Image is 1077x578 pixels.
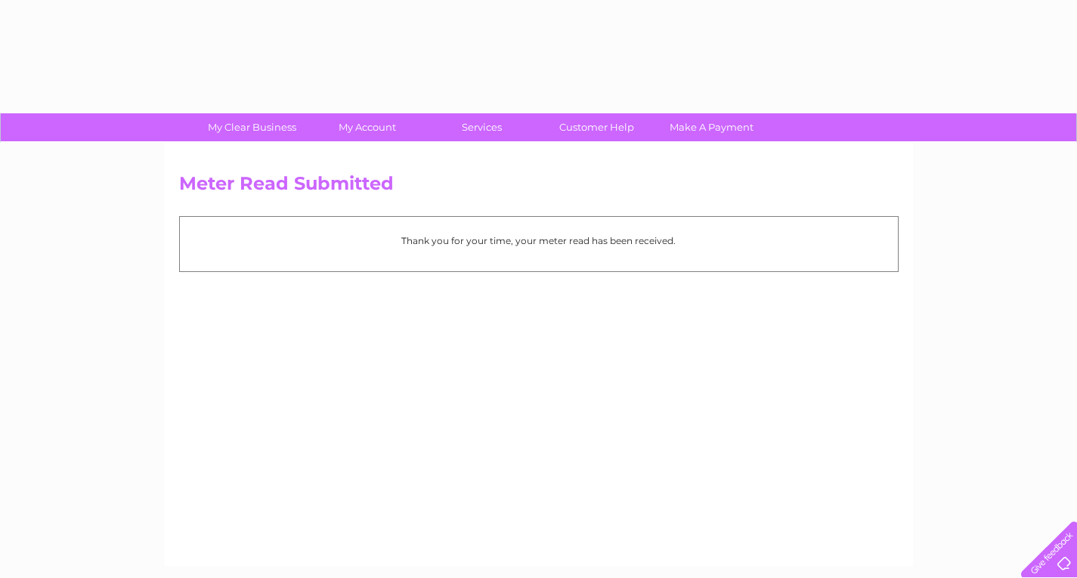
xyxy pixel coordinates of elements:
[649,113,774,141] a: Make A Payment
[305,113,429,141] a: My Account
[534,113,659,141] a: Customer Help
[190,113,314,141] a: My Clear Business
[187,233,890,248] p: Thank you for your time, your meter read has been received.
[179,173,899,202] h2: Meter Read Submitted
[419,113,544,141] a: Services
